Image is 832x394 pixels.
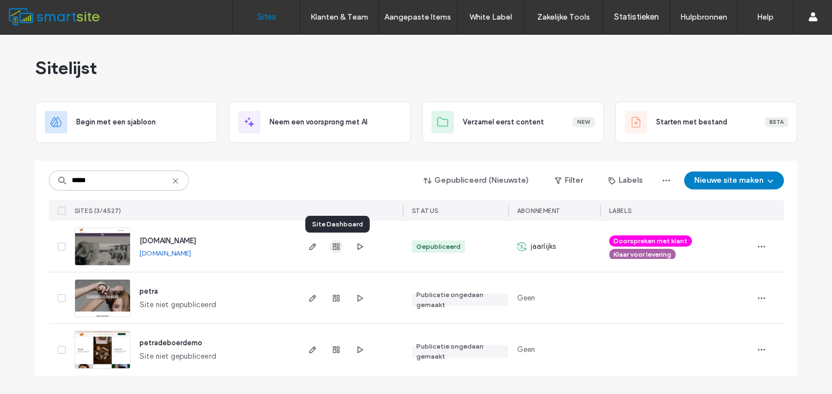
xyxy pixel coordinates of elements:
span: Site niet gepubliceerd [140,299,216,310]
a: [DOMAIN_NAME] [140,237,196,245]
button: Labels [598,171,653,189]
span: jaarlijks [531,241,556,252]
div: Verzamel eerst contentNew [422,101,604,143]
div: Publicatie ongedaan gemaakt [416,290,504,310]
span: Site niet gepubliceerd [140,351,216,362]
div: Publicatie ongedaan gemaakt [416,341,504,361]
span: Starten met bestand [656,117,727,128]
div: Neem een voorsprong met AI [229,101,411,143]
button: Nieuwe site maken [684,171,784,189]
span: Verzamel eerst content [463,117,544,128]
label: Klanten & Team [310,12,368,22]
span: Sitelijst [35,57,97,79]
label: Hulpbronnen [680,12,727,22]
div: Beta [765,117,788,127]
span: Doorspreken met klant [613,236,687,246]
label: Aangepaste Items [384,12,451,22]
label: Sites [257,12,276,22]
span: Abonnement [517,207,561,215]
span: LABELS [609,207,632,215]
span: Geen [517,293,536,304]
label: White Label [470,12,512,22]
button: Gepubliceerd (Nieuwste) [414,171,539,189]
span: Geen [517,344,536,355]
span: Sites (3/4527) [75,207,122,215]
a: petradeboerdemo [140,339,202,347]
button: Filter [543,171,594,189]
label: Help [757,12,774,22]
label: Statistieken [614,12,659,22]
div: Site Dashboard [305,216,370,233]
div: Begin met een sjabloon [35,101,217,143]
span: Klaar voor levering [613,249,671,259]
div: New [573,117,594,127]
label: Zakelijke Tools [537,12,590,22]
a: petra [140,287,158,295]
span: Help [25,8,48,18]
div: Starten met bestandBeta [615,101,797,143]
span: Neem een voorsprong met AI [269,117,368,128]
div: Gepubliceerd [416,242,461,252]
a: [DOMAIN_NAME] [140,249,191,257]
span: STATUS [412,207,439,215]
span: Begin met een sjabloon [76,117,156,128]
